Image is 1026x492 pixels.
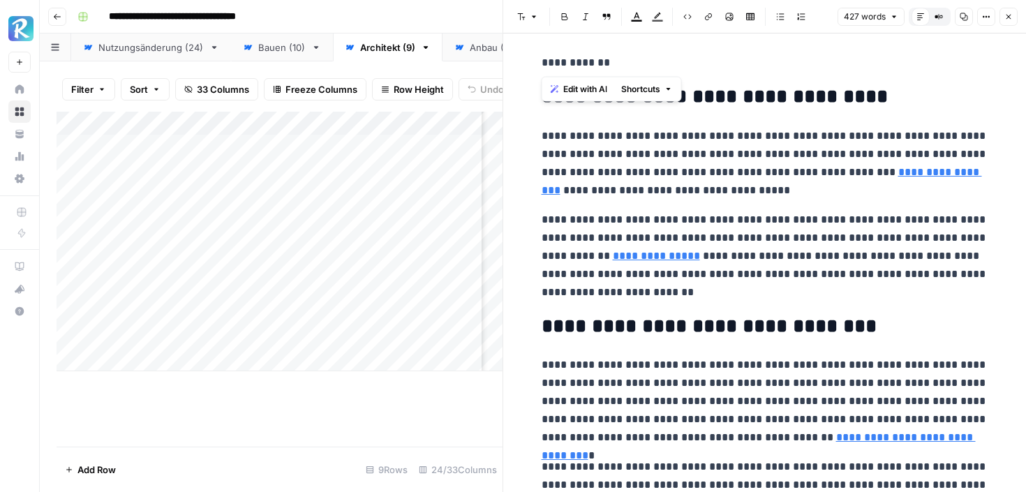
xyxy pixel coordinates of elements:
span: Undo [480,82,504,96]
div: Bauen (10) [258,40,306,54]
div: Nutzungsänderung (24) [98,40,204,54]
button: Freeze Columns [264,78,366,100]
button: Undo [459,78,513,100]
button: Workspace: Radyant [8,11,31,46]
a: Your Data [8,123,31,145]
a: Architekt (9) [333,33,443,61]
button: Help + Support [8,300,31,322]
button: Sort [121,78,170,100]
div: What's new? [9,278,30,299]
a: AirOps Academy [8,255,31,278]
button: Shortcuts [616,80,678,98]
span: Shortcuts [621,83,660,96]
button: Filter [62,78,115,100]
span: Filter [71,82,94,96]
span: 427 words [844,10,886,23]
button: 33 Columns [175,78,258,100]
div: Anbau (11) [470,40,515,54]
div: 9 Rows [360,459,413,481]
a: Browse [8,100,31,123]
button: Add Row [57,459,124,481]
span: Row Height [394,82,444,96]
button: Row Height [372,78,453,100]
img: Radyant Logo [8,16,34,41]
button: 427 words [838,8,905,26]
div: Architekt (9) [360,40,415,54]
span: Freeze Columns [285,82,357,96]
a: Home [8,78,31,100]
span: Sort [130,82,148,96]
span: Add Row [77,463,116,477]
a: Anbau (11) [443,33,542,61]
span: 33 Columns [197,82,249,96]
a: Settings [8,167,31,190]
div: 24/33 Columns [413,459,503,481]
a: Bauen (10) [231,33,333,61]
a: Usage [8,145,31,167]
button: Edit with AI [545,80,613,98]
a: Nutzungsänderung (24) [71,33,231,61]
span: Edit with AI [563,83,607,96]
button: What's new? [8,278,31,300]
